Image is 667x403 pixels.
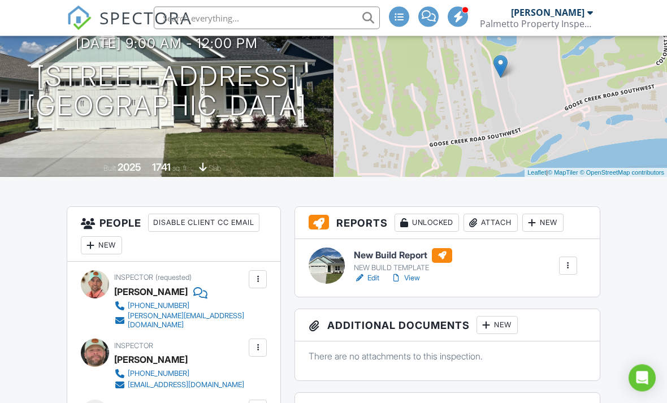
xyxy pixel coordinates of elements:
div: [PERSON_NAME] [114,352,188,369]
span: SPECTORA [99,6,192,29]
div: New [477,317,518,335]
div: Attach [464,214,518,232]
h6: New Build Report [354,249,452,263]
div: [PERSON_NAME] [114,284,188,301]
div: New [81,237,122,255]
a: [PHONE_NUMBER] [114,369,244,380]
div: [PERSON_NAME][EMAIL_ADDRESS][DOMAIN_NAME] [128,312,246,330]
span: sq. ft. [172,164,188,173]
h3: Reports [295,207,600,240]
div: NEW BUILD TEMPLATE [354,264,452,273]
span: slab [209,164,221,173]
div: Unlocked [395,214,459,232]
div: [EMAIL_ADDRESS][DOMAIN_NAME] [128,381,244,390]
a: New Build Report NEW BUILD TEMPLATE [354,249,452,274]
div: [PHONE_NUMBER] [128,370,189,379]
a: © OpenStreetMap contributors [580,170,664,176]
div: 1741 [152,162,171,174]
div: Disable Client CC Email [148,214,259,232]
div: | [525,168,667,178]
a: [PERSON_NAME][EMAIL_ADDRESS][DOMAIN_NAME] [114,312,246,330]
div: Palmetto Property Inspections [480,18,593,29]
div: [PERSON_NAME] [511,7,584,18]
div: Open Intercom Messenger [629,365,656,392]
span: Inspector [114,342,153,350]
input: Search everything... [154,7,380,29]
a: View [391,273,420,284]
span: Built [103,164,116,173]
h3: [DATE] 9:00 am - 12:00 pm [76,36,258,51]
h3: Additional Documents [295,310,600,342]
h1: [STREET_ADDRESS] [GEOGRAPHIC_DATA] [27,62,307,122]
a: © MapTiler [548,170,578,176]
div: 2025 [118,162,141,174]
a: [PHONE_NUMBER] [114,301,246,312]
span: Inspector [114,274,153,282]
div: [PHONE_NUMBER] [128,302,189,311]
span: (requested) [155,274,192,282]
a: Edit [354,273,379,284]
a: Leaflet [527,170,546,176]
img: The Best Home Inspection Software - Spectora [67,6,92,31]
p: There are no attachments to this inspection. [309,350,586,363]
h3: People [67,207,280,262]
a: SPECTORA [67,15,192,39]
div: New [522,214,564,232]
a: [EMAIL_ADDRESS][DOMAIN_NAME] [114,380,244,391]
